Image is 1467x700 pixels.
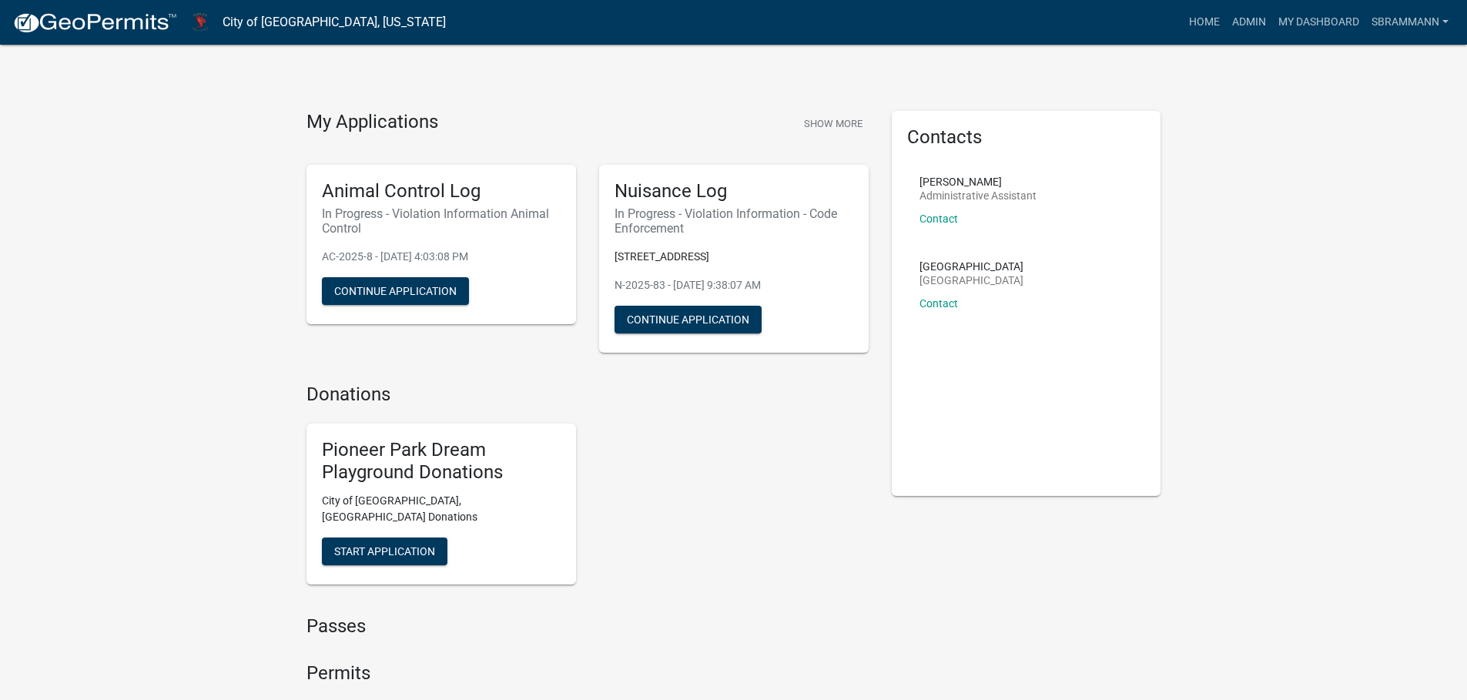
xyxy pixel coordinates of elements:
[322,538,447,565] button: Start Application
[322,493,561,525] p: City of [GEOGRAPHIC_DATA], [GEOGRAPHIC_DATA] Donations
[322,180,561,203] h5: Animal Control Log
[306,615,869,638] h4: Passes
[1365,8,1455,37] a: SBrammann
[1272,8,1365,37] a: My Dashboard
[322,206,561,236] h6: In Progress - Violation Information Animal Control
[306,111,438,134] h4: My Applications
[189,12,210,32] img: City of Harlan, Iowa
[1226,8,1272,37] a: Admin
[919,297,958,310] a: Contact
[919,176,1037,187] p: [PERSON_NAME]
[615,306,762,333] button: Continue Application
[322,249,561,265] p: AC-2025-8 - [DATE] 4:03:08 PM
[322,439,561,484] h5: Pioneer Park Dream Playground Donations
[322,277,469,305] button: Continue Application
[615,277,853,293] p: N-2025-83 - [DATE] 9:38:07 AM
[306,662,869,685] h4: Permits
[919,190,1037,201] p: Administrative Assistant
[223,9,446,35] a: City of [GEOGRAPHIC_DATA], [US_STATE]
[615,206,853,236] h6: In Progress - Violation Information - Code Enforcement
[1183,8,1226,37] a: Home
[919,213,958,225] a: Contact
[615,249,853,265] p: [STREET_ADDRESS]
[919,275,1023,286] p: [GEOGRAPHIC_DATA]
[334,545,435,558] span: Start Application
[907,126,1146,149] h5: Contacts
[919,261,1023,272] p: [GEOGRAPHIC_DATA]
[798,111,869,136] button: Show More
[615,180,853,203] h5: Nuisance Log
[306,383,869,406] h4: Donations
